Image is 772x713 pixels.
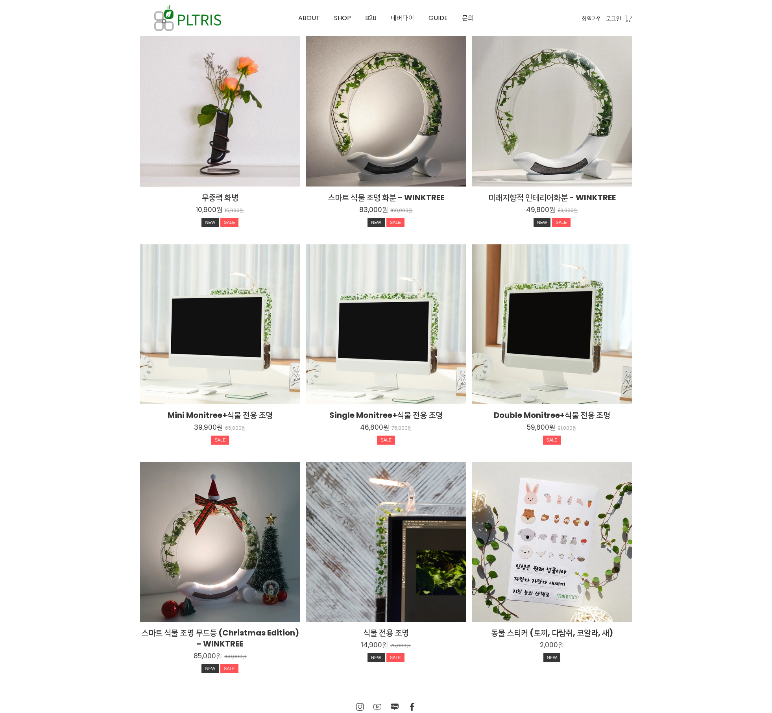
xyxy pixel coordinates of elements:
div: NEW [368,653,385,663]
span: SHOP [334,13,351,22]
div: NEW [201,218,219,227]
p: 59,800원 [527,423,555,432]
div: SALE [220,664,238,674]
p: 65,000원 [225,425,246,431]
p: 85,000원 [194,652,222,660]
span: 네버다이 [391,13,414,22]
a: 회원가입 [582,14,602,23]
div: SALE [211,436,229,445]
h2: 스마트 식물 조명 무드등 (Christmas Edition) - WINKTREE [140,627,300,649]
p: 160,000원 [224,654,247,660]
p: 75,000원 [392,425,412,431]
a: 미래지향적 인테리어화분 - WINKTREE 49,800원 83,000원 NEWSALE [472,192,632,230]
a: Mini Monitree+식물 전용 조명 39,900원 65,000원 SALE [140,410,300,448]
a: ABOUT [291,0,327,36]
a: 로그인 [606,14,621,23]
p: 160,000원 [390,208,413,214]
h2: 무중력 화병 [140,192,300,203]
a: 스마트 식물 조명 화분 - WINKTREE 83,000원 160,000원 NEWSALE [306,192,466,230]
a: B2B [358,0,384,36]
a: 홈 [2,249,52,269]
p: 49,800원 [526,205,555,214]
h2: Mini Monitree+식물 전용 조명 [140,410,300,421]
a: GUIDE [421,0,455,36]
a: 네버다이 [384,0,421,36]
p: 14,900원 [361,641,388,649]
a: 무중력 화병 10,900원 15,000원 NEWSALE [140,192,300,230]
p: 83,000원 [359,205,388,214]
span: ABOUT [298,13,320,22]
a: SHOP [327,0,358,36]
a: 문의 [455,0,481,36]
a: 동물 스티커 (토끼, 다람쥐, 코알라, 새) 2,000원 NEW [472,627,632,665]
span: 문의 [462,13,474,22]
div: NEW [368,218,385,227]
p: 83,000원 [558,208,578,214]
a: 대화 [52,249,102,269]
h2: 스마트 식물 조명 화분 - WINKTREE [306,192,466,203]
h2: Double Monitree+식물 전용 조명 [472,410,632,421]
span: 설정 [122,261,131,268]
a: 식물 전용 조명 14,900원 25,000원 NEWSALE [306,627,466,665]
div: NEW [534,218,551,227]
a: Double Monitree+식물 전용 조명 59,800원 91,000원 SALE [472,410,632,448]
span: GUIDE [428,13,448,22]
a: 스마트 식물 조명 무드등 (Christmas Edition) - WINKTREE 85,000원 160,000원 NEWSALE [140,627,300,676]
div: SALE [377,436,395,445]
h2: 동물 스티커 (토끼, 다람쥐, 코알라, 새) [472,627,632,638]
p: 25,000원 [390,643,411,649]
a: Single Monitree+식물 전용 조명 46,800원 75,000원 SALE [306,410,466,448]
p: 2,000원 [540,641,564,649]
p: 10,900원 [196,205,222,214]
span: 대화 [72,262,81,268]
p: 46,800원 [360,423,389,432]
div: SALE [552,218,570,227]
p: 39,900원 [194,423,223,432]
span: 홈 [25,261,30,268]
div: SALE [220,218,238,227]
div: NEW [543,653,561,663]
a: 설정 [102,249,151,269]
span: B2B [365,13,377,22]
div: NEW [201,664,219,674]
h2: 미래지향적 인테리어화분 - WINKTREE [472,192,632,203]
h2: 식물 전용 조명 [306,627,466,638]
h2: Single Monitree+식물 전용 조명 [306,410,466,421]
div: SALE [386,653,404,663]
p: 15,000원 [225,208,244,214]
p: 91,000원 [558,425,577,431]
div: SALE [386,218,404,227]
div: SALE [543,436,561,445]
